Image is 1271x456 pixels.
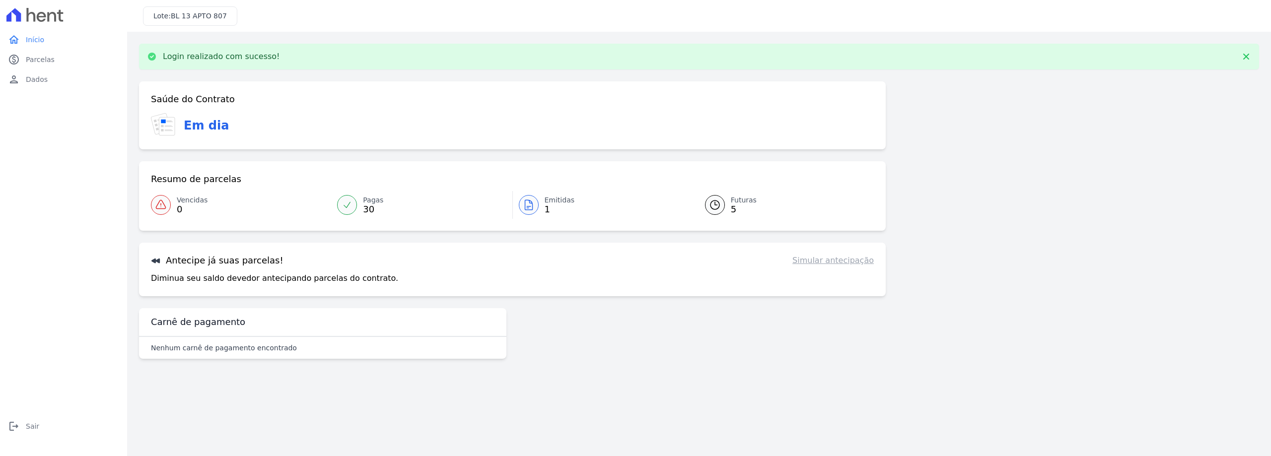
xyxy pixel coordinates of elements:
h3: Lote: [153,11,227,21]
span: BL 13 APTO 807 [171,12,227,20]
span: Parcelas [26,55,55,65]
span: 5 [731,205,757,213]
span: Futuras [731,195,757,205]
span: Início [26,35,44,45]
i: home [8,34,20,46]
span: Sair [26,421,39,431]
a: homeInício [4,30,123,50]
span: 0 [177,205,208,213]
span: 30 [363,205,383,213]
a: Futuras 5 [693,191,874,219]
h3: Antecipe já suas parcelas! [151,255,283,266]
a: Simular antecipação [792,255,874,266]
a: paidParcelas [4,50,123,69]
h3: Carnê de pagamento [151,316,245,328]
span: Emitidas [545,195,575,205]
h3: Resumo de parcelas [151,173,241,185]
p: Nenhum carnê de pagamento encontrado [151,343,297,353]
p: Diminua seu saldo devedor antecipando parcelas do contrato. [151,272,398,284]
a: logoutSair [4,416,123,436]
a: personDados [4,69,123,89]
i: paid [8,54,20,65]
h3: Saúde do Contrato [151,93,235,105]
i: logout [8,420,20,432]
p: Login realizado com sucesso! [163,52,280,62]
span: Pagas [363,195,383,205]
i: person [8,73,20,85]
span: Dados [26,74,48,84]
span: Vencidas [177,195,208,205]
a: Pagas 30 [331,191,512,219]
h3: Em dia [184,117,229,134]
a: Vencidas 0 [151,191,331,219]
span: 1 [545,205,575,213]
a: Emitidas 1 [513,191,693,219]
